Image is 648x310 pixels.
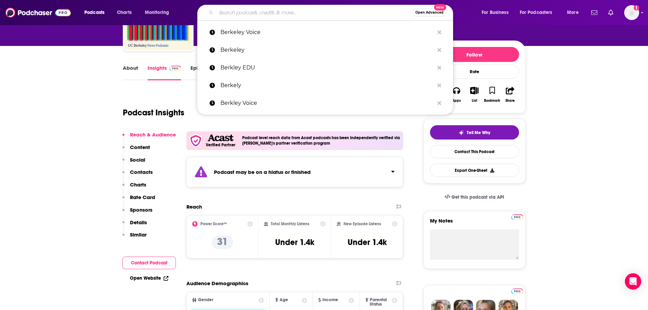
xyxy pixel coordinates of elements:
p: Berkely [220,77,434,94]
button: open menu [515,7,562,18]
div: Share [505,99,515,103]
button: Share [501,82,519,107]
h5: Verified Partner [206,143,235,147]
a: Contact This Podcast [430,145,519,158]
p: Rate Card [130,194,155,200]
h3: Under 1.4k [275,237,314,247]
p: Berkeley [220,41,434,59]
span: Income [322,298,338,302]
a: Charts [113,7,136,18]
span: Logged in as SimonElement [624,5,639,20]
img: Acast [207,134,233,142]
button: Contact Podcast [122,257,176,269]
a: Berkeley Voice [197,23,453,41]
span: Charts [117,8,132,17]
button: Apps [448,82,465,107]
span: Parental Status [370,298,391,307]
span: For Podcasters [520,8,552,17]
img: User Profile [624,5,639,20]
p: 31 [212,235,233,249]
span: Tell Me Why [467,130,490,135]
a: Pro website [511,288,523,294]
button: Reach & Audience [122,131,176,144]
div: Rate [430,65,519,79]
img: Podchaser - Follow, Share and Rate Podcasts [5,6,71,19]
p: Berkley EDU [220,59,434,77]
section: Click to expand status details [186,157,403,187]
p: Similar [130,231,147,238]
img: Podchaser Pro [511,289,523,294]
a: Episodes142 [190,65,224,80]
h2: Power Score™ [200,222,227,226]
p: Charts [130,181,146,188]
p: Details [130,219,147,226]
span: For Business [482,8,509,17]
a: Pro website [511,213,523,220]
p: Reach & Audience [130,131,176,138]
button: Charts [122,181,146,194]
button: Contacts [122,169,153,181]
a: Berkely [197,77,453,94]
p: Contacts [130,169,153,175]
button: open menu [140,7,178,18]
a: Show notifications dropdown [588,7,600,18]
p: Sponsors [130,207,152,213]
p: Social [130,157,145,163]
button: List [465,82,483,107]
button: Follow [430,47,519,62]
div: Bookmark [484,99,500,103]
img: Podchaser Pro [511,214,523,220]
div: Search podcasts, credits, & more... [204,5,460,20]
span: Monitoring [145,8,169,17]
svg: Add a profile image [634,5,639,11]
button: open menu [562,7,587,18]
span: Open Advanced [415,11,444,14]
h2: Audience Demographics [186,280,248,287]
button: Social [122,157,145,169]
h2: New Episode Listens [344,222,381,226]
h1: Podcast Insights [123,108,184,118]
button: Rate Card [122,194,155,207]
button: Similar [122,231,147,244]
span: Gender [198,298,213,302]
a: InsightsPodchaser Pro [148,65,181,80]
span: Age [280,298,288,302]
input: Search podcasts, credits, & more... [216,7,412,18]
img: Podchaser Pro [169,66,181,71]
span: More [567,8,579,17]
button: Content [122,144,150,157]
a: Berkley Voice [197,94,453,112]
img: verfied icon [189,134,202,147]
button: tell me why sparkleTell Me Why [430,125,519,140]
h3: Under 1.4k [348,237,387,247]
button: Details [122,219,147,232]
button: open menu [477,7,517,18]
h4: Podcast level reach data from Acast podcasts has been independently verified via [PERSON_NAME]'s ... [242,135,401,146]
button: Export One-Sheet [430,164,519,177]
button: Show profile menu [624,5,639,20]
div: Open Intercom Messenger [625,273,641,290]
h2: Total Monthly Listens [271,222,309,226]
button: open menu [80,7,113,18]
button: Open AdvancedNew [412,9,447,17]
button: Bookmark [483,82,501,107]
a: Berkeley [197,41,453,59]
a: Get this podcast via API [439,189,510,206]
div: Apps [452,99,461,103]
button: Sponsors [122,207,152,219]
a: Show notifications dropdown [605,7,616,18]
a: About [123,65,138,80]
p: Content [130,144,150,150]
span: Get this podcast via API [451,194,504,200]
a: Berkley EDU [197,59,453,77]
p: Berkley Voice [220,94,434,112]
img: tell me why sparkle [459,130,464,135]
div: List [472,99,477,103]
p: Berkeley Voice [220,23,434,41]
span: Podcasts [84,8,104,17]
strong: Podcast may be on a hiatus or finished [214,169,311,175]
h2: Reach [186,203,202,210]
span: New [434,4,446,11]
a: Open Website [130,275,168,281]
